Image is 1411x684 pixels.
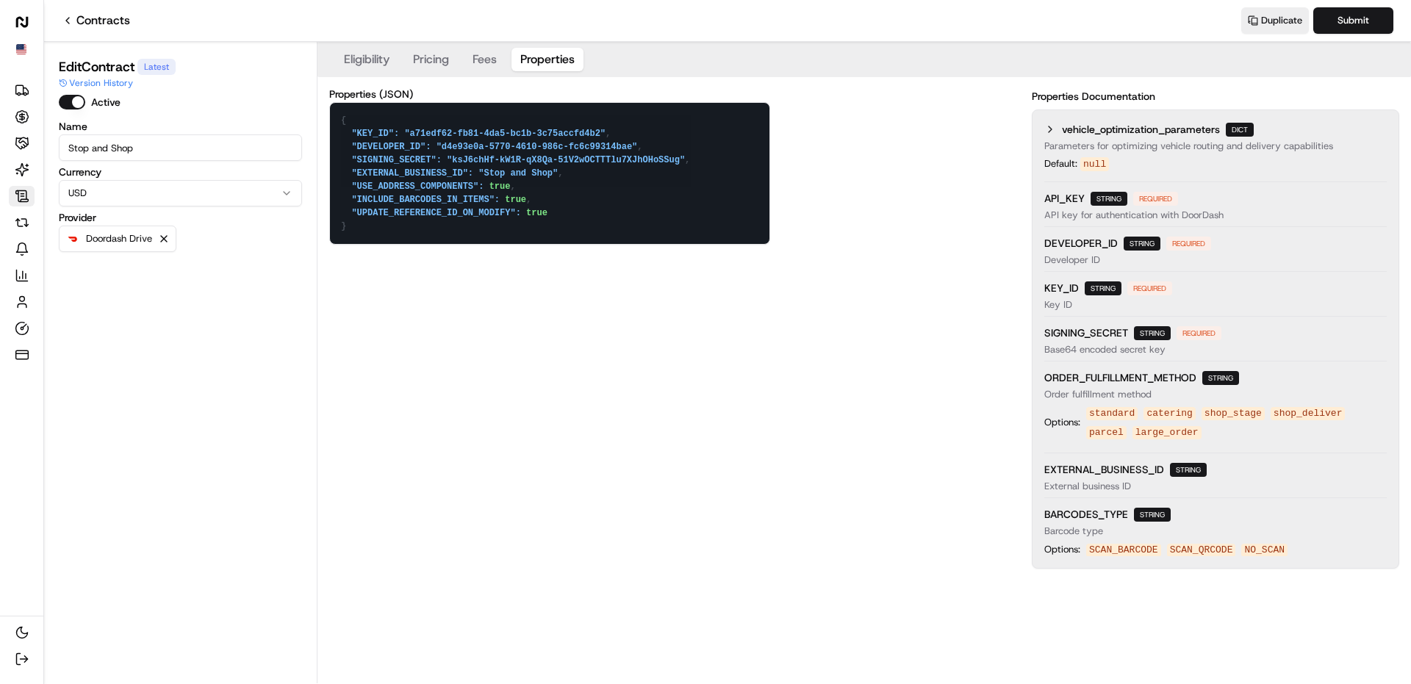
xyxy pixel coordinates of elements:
[91,97,121,107] label: Active
[1044,388,1387,401] p: Order fulfillment method
[1085,281,1121,295] span: string
[1044,140,1387,153] p: Parameters for optimizing vehicle routing and delivery capabilities
[1133,192,1178,206] span: Required
[86,233,152,245] p: Doordash Drive
[1044,209,1387,222] p: API key for authentication with DoorDash
[62,12,130,29] a: Contracts
[1170,463,1207,477] span: string
[1241,7,1309,34] button: Duplicate
[1044,406,1387,439] div: Options:
[1044,236,1118,251] span: DEVELOPER_ID
[1044,157,1109,171] div: Default:
[59,57,134,77] h1: Edit Contract
[1044,542,1288,557] div: Options:
[59,121,302,132] label: Name
[1124,237,1160,251] span: string
[65,231,152,246] button: Doordash Drive
[1044,281,1079,295] span: KEY_ID
[404,48,458,71] button: Pricing
[329,89,770,99] label: Properties (JSON)
[1167,544,1236,557] code: SCAN_QRCODE
[1044,325,1128,340] span: SIGNING_SECRET
[59,167,302,177] label: Currency
[137,59,176,75] div: Latest
[1271,407,1346,420] code: shop_deliver
[1166,237,1211,251] span: Required
[1127,281,1172,295] span: Required
[1143,407,1195,420] code: catering
[1044,507,1128,522] span: BARCODES_TYPE
[335,48,398,71] button: Eligibility
[1241,544,1288,557] code: NO_SCAN
[1044,298,1387,312] p: Key ID
[1313,7,1393,34] button: Submit
[1044,343,1387,356] p: Base64 encoded secret key
[1086,407,1138,420] code: standard
[16,44,26,54] img: Flag of us
[1202,407,1265,420] code: shop_stage
[1044,525,1387,538] p: Barcode type
[1091,192,1127,206] span: string
[1032,89,1155,104] label: Properties Documentation
[1080,157,1109,171] code: null
[1132,426,1202,439] code: large_order
[65,231,80,246] img: doordash_logo_v2.png
[1044,480,1387,493] p: External business ID
[1134,326,1171,340] span: string
[1044,462,1164,477] span: EXTERNAL_BUSINESS_ID
[1062,122,1220,137] span: vehicle_optimization_parameters
[1086,426,1127,439] code: parcel
[59,212,302,223] label: Provider
[1202,371,1239,385] span: string
[330,103,769,244] textarea: { "KEY_ID": "a71edf62-fb81-4da5-bc1b-3c75accfd4b2", "DEVELOPER_ID": "d4e93e0a-5770-4610-986c-fc6c...
[1086,544,1161,557] code: SCAN_BARCODE
[1134,508,1171,522] span: string
[1044,253,1387,267] p: Developer ID
[1044,191,1085,206] span: API_KEY
[59,226,176,252] button: Doordash Drive
[511,48,584,71] button: Properties
[1044,370,1196,385] span: ORDER_FULFILLMENT_METHOD
[59,77,133,89] button: Version History
[1177,326,1221,340] span: Required
[1226,123,1254,137] span: dict
[464,48,506,71] button: Fees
